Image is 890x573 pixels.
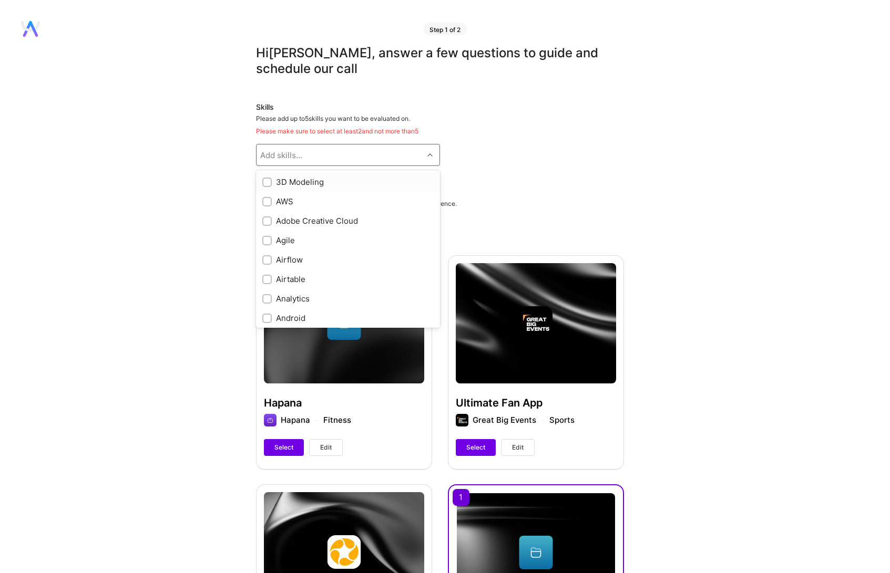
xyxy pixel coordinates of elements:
div: Step 1 of 2 [423,23,467,35]
div: Hi [PERSON_NAME] , answer a few questions to guide and schedule our call [256,45,624,77]
div: Airtable [262,274,434,285]
span: Select [274,443,293,452]
div: Add skills... [260,150,302,161]
span: Select [466,443,485,452]
div: Android [262,312,434,324]
div: Please add up to 5 skills you want to be evaluated on. [256,114,624,136]
div: Agile [262,235,434,246]
span: Edit [512,443,524,452]
div: Adobe Creative Cloud [262,215,434,226]
div: Airflow [262,254,434,265]
div: Skills [256,102,624,112]
div: 3D Modeling [262,176,434,187]
div: Analytics [262,293,434,304]
i: icon Chevron [427,152,433,158]
div: AWS [262,196,434,207]
span: Edit [320,443,332,452]
div: Please make sure to select at least 2 and not more than 5 [256,127,624,136]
